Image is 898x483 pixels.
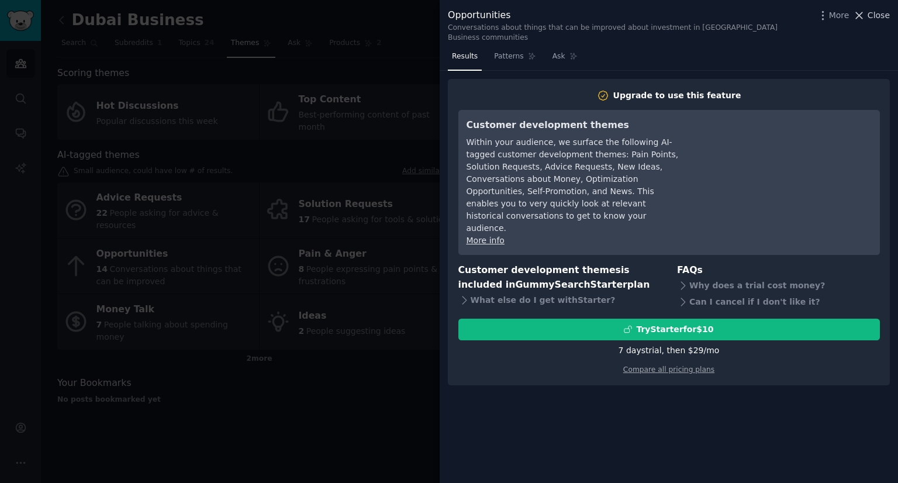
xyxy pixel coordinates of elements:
[458,319,880,340] button: TryStarterfor$10
[868,9,890,22] span: Close
[467,118,680,133] h3: Customer development themes
[636,323,713,336] div: Try Starter for $10
[623,365,714,374] a: Compare all pricing plans
[467,236,505,245] a: More info
[448,8,810,23] div: Opportunities
[458,263,661,292] h3: Customer development themes is included in plan
[448,23,810,43] div: Conversations about things that can be improved about investment in [GEOGRAPHIC_DATA] Business co...
[677,278,880,294] div: Why does a trial cost money?
[829,9,849,22] span: More
[853,9,890,22] button: Close
[452,51,478,62] span: Results
[515,279,627,290] span: GummySearch Starter
[677,263,880,278] h3: FAQs
[696,118,872,206] iframe: YouTube video player
[458,292,661,308] div: What else do I get with Starter ?
[467,136,680,234] div: Within your audience, we surface the following AI-tagged customer development themes: Pain Points...
[619,344,720,357] div: 7 days trial, then $ 29 /mo
[548,47,582,71] a: Ask
[677,294,880,310] div: Can I cancel if I don't like it?
[494,51,523,62] span: Patterns
[613,89,741,102] div: Upgrade to use this feature
[490,47,540,71] a: Patterns
[448,47,482,71] a: Results
[552,51,565,62] span: Ask
[817,9,849,22] button: More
